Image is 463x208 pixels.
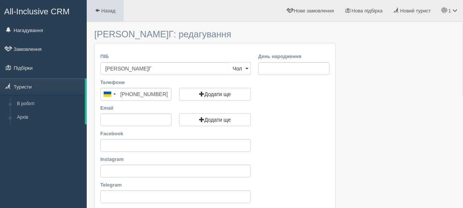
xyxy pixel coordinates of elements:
[0,0,86,21] a: All-Inclusive CRM
[100,181,251,188] label: Telegram
[100,104,172,112] label: Email
[258,53,330,60] label: День народження
[100,79,172,86] label: Телефони
[448,8,451,14] span: 1
[351,8,383,14] span: Нова підбірка
[229,62,251,75] a: Чол
[14,97,85,111] a: В роботі
[400,8,431,14] span: Новий турист
[101,88,118,100] button: Selected country
[101,8,115,14] span: Назад
[179,113,250,126] button: Додати ще
[4,7,70,16] span: All-Inclusive CRM
[179,88,250,101] button: Додати ще
[100,88,172,101] input: +380 50 123 4567
[294,8,334,14] span: Нове замовлення
[100,53,251,60] label: ПІБ
[233,66,242,72] span: Чол
[100,156,251,163] label: Instagram
[94,29,231,39] span: [PERSON_NAME]Г: редагування
[100,130,251,137] label: Facebook
[14,111,85,124] a: Архів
